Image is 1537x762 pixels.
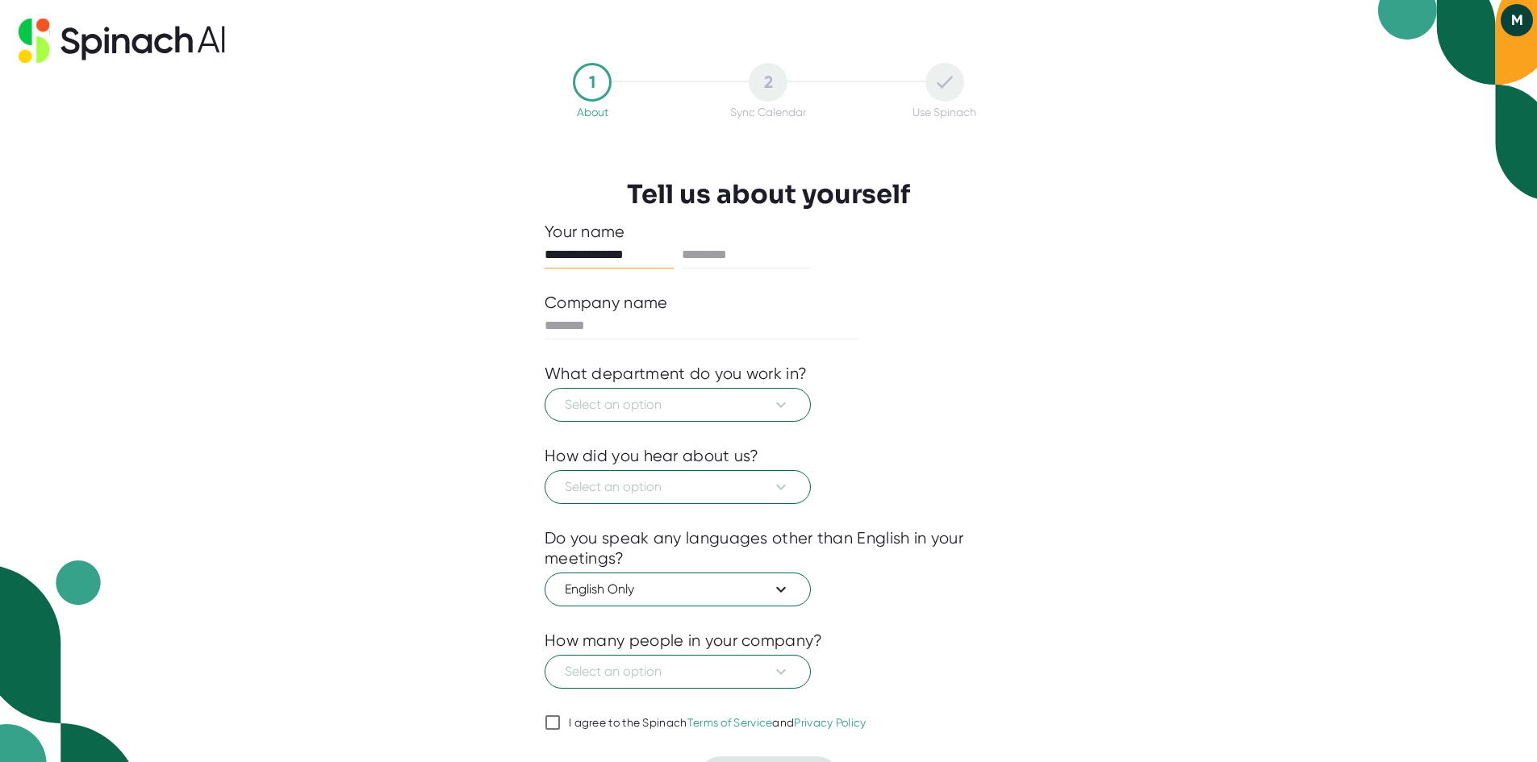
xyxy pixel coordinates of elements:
span: English Only [565,580,791,599]
button: Select an option [545,655,811,689]
a: Terms of Service [687,716,773,729]
button: English Only [545,573,811,606]
div: Do you speak any languages other than English in your meetings? [545,528,992,568]
span: Select an option [565,395,791,414]
h3: Tell us about yourself [627,179,910,210]
button: Select an option [545,470,811,504]
span: Select an option [565,477,791,497]
div: How did you hear about us? [545,446,759,466]
div: Company name [545,293,668,313]
div: 1 [573,63,612,102]
button: M [1501,4,1533,36]
div: Sync Calendar [730,106,806,119]
div: 2 [749,63,787,102]
div: I agree to the Spinach and [569,716,867,731]
div: Use Spinach [913,106,976,119]
div: About [577,106,608,119]
span: Select an option [565,662,791,681]
div: What department do you work in? [545,364,807,384]
a: Privacy Policy [794,716,866,729]
div: How many people in your company? [545,631,823,651]
button: Select an option [545,388,811,422]
div: Your name [545,222,992,242]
